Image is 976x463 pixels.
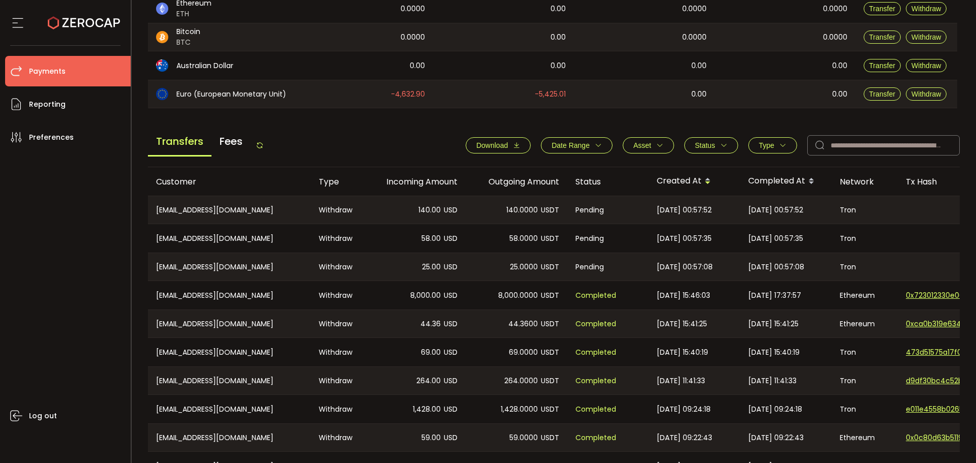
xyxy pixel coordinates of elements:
img: btc_portfolio.svg [156,31,168,43]
button: Transfer [864,87,901,101]
div: Withdraw [311,424,364,451]
span: 8,000.0000 [498,290,538,301]
span: Completed [575,290,616,301]
span: 58.0000 [509,233,538,244]
span: USD [444,290,457,301]
img: eth_portfolio.svg [156,3,168,15]
span: [DATE] 00:57:08 [748,261,804,273]
span: USDT [541,204,559,216]
span: BTC [176,37,200,48]
span: 140.0000 [506,204,538,216]
span: 0.00 [691,60,707,72]
span: [DATE] 11:41:33 [657,375,705,387]
span: -5,425.01 [535,88,566,100]
span: 59.00 [421,432,441,444]
span: [DATE] 15:41:25 [657,318,707,330]
div: [EMAIL_ADDRESS][DOMAIN_NAME] [148,395,311,423]
span: USD [444,318,457,330]
span: [DATE] 11:41:33 [748,375,797,387]
span: Transfer [869,90,896,98]
img: eur_portfolio.svg [156,88,168,100]
span: 25.0000 [510,261,538,273]
button: Withdraw [906,30,947,44]
span: USD [444,233,457,244]
button: Transfer [864,2,901,15]
span: Completed [575,404,616,415]
span: 69.00 [421,347,441,358]
span: Date Range [552,141,590,149]
span: Euro (European Monetary Unit) [176,89,286,100]
span: -4,632.90 [391,88,425,100]
span: 140.00 [418,204,441,216]
button: Withdraw [906,2,947,15]
div: Customer [148,176,311,188]
button: Download [466,137,531,153]
span: [DATE] 00:57:52 [657,204,712,216]
div: Status [567,176,649,188]
iframe: Chat Widget [925,414,976,463]
span: 58.00 [421,233,441,244]
span: 264.00 [416,375,441,387]
div: Completed At [740,173,832,190]
span: Fees [211,128,251,155]
div: Ethereum [832,424,898,451]
span: [DATE] 15:40:19 [748,347,800,358]
span: Download [476,141,508,149]
span: USDT [541,318,559,330]
span: [DATE] 00:57:08 [657,261,713,273]
span: [DATE] 15:46:03 [657,290,710,301]
div: Outgoing Amount [466,176,567,188]
span: [DATE] 00:57:52 [748,204,803,216]
div: Ethereum [832,281,898,310]
button: Withdraw [906,59,947,72]
span: USD [444,375,457,387]
span: Pending [575,204,604,216]
div: Tron [832,253,898,281]
div: Incoming Amount [364,176,466,188]
div: Tron [832,367,898,394]
div: [EMAIL_ADDRESS][DOMAIN_NAME] [148,196,311,224]
span: 0.0000 [682,3,707,15]
button: Type [748,137,797,153]
span: Completed [575,375,616,387]
span: USDT [541,290,559,301]
span: USDT [541,261,559,273]
span: [DATE] 00:57:35 [657,233,712,244]
div: Withdraw [311,281,364,310]
div: Tron [832,395,898,423]
span: Bitcoin [176,26,200,37]
span: 44.36 [420,318,441,330]
div: Tron [832,338,898,366]
span: Australian Dollar [176,60,233,71]
span: 0.00 [551,60,566,72]
button: Status [684,137,738,153]
div: [EMAIL_ADDRESS][DOMAIN_NAME] [148,367,311,394]
span: Reporting [29,97,66,112]
div: Withdraw [311,338,364,366]
span: USD [444,347,457,358]
span: 0.00 [832,88,847,100]
span: USDT [541,347,559,358]
span: Payments [29,64,66,79]
span: 264.0000 [504,375,538,387]
button: Transfer [864,59,901,72]
span: USDT [541,233,559,244]
span: Withdraw [911,5,941,13]
div: [EMAIL_ADDRESS][DOMAIN_NAME] [148,424,311,451]
span: [DATE] 15:40:19 [657,347,708,358]
span: 0.0000 [823,32,847,43]
div: Withdraw [311,395,364,423]
span: ETH [176,9,211,19]
span: Completed [575,432,616,444]
span: USDT [541,432,559,444]
span: Asset [633,141,651,149]
span: 0.00 [551,32,566,43]
span: 0.00 [410,60,425,72]
span: 0.0000 [823,3,847,15]
span: 0.0000 [401,3,425,15]
span: [DATE] 17:37:57 [748,290,801,301]
span: USD [444,404,457,415]
span: USDT [541,375,559,387]
span: USDT [541,404,559,415]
